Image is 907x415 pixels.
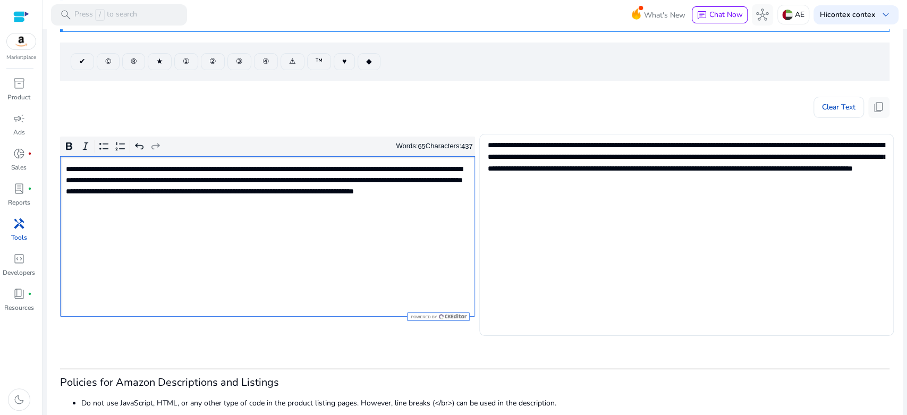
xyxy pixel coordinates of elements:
p: Ads [13,128,25,137]
button: Clear Text [813,97,864,118]
span: handyman [13,217,26,230]
span: lab_profile [13,182,26,195]
span: ♥ [342,56,346,67]
span: ® [131,56,137,67]
button: ® [122,53,145,70]
button: © [97,53,120,70]
span: fiber_manual_record [28,187,32,191]
span: ◆ [366,56,372,67]
b: contex contex [827,10,875,20]
button: ♥ [334,53,355,70]
span: ✔ [79,56,86,67]
p: AE [795,5,804,24]
span: ④ [262,56,269,67]
p: Tools [11,233,27,242]
p: Developers [3,268,35,277]
button: ™ [307,53,331,70]
button: ◆ [358,53,380,70]
span: / [95,9,105,21]
span: ② [209,56,216,67]
button: ① [174,53,198,70]
p: Product [7,92,30,102]
span: Powered by [410,315,437,319]
button: ③ [227,53,251,70]
span: dark_mode [13,393,26,406]
p: Hi [820,11,875,19]
span: ⚠ [289,56,296,67]
label: 437 [461,142,473,150]
button: ④ [254,53,278,70]
button: ★ [148,53,172,70]
div: Rich Text Editor. Editing area: main. Press Alt+0 for help. [60,156,475,317]
p: Resources [4,303,34,312]
span: book_4 [13,287,26,300]
span: donut_small [13,147,26,160]
span: ★ [156,56,163,67]
li: Do not use JavaScript, HTML, or any other type of code in the product listing pages. However, lin... [81,397,889,409]
span: hub [756,9,769,21]
p: Press to search [74,9,137,21]
span: What's New [644,6,685,24]
button: ⚠ [281,53,304,70]
span: fiber_manual_record [28,292,32,296]
img: ae.svg [782,10,793,20]
span: search [60,9,72,21]
p: Marketplace [6,54,36,62]
label: 65 [418,142,425,150]
span: fiber_manual_record [28,151,32,156]
span: ③ [236,56,243,67]
div: Words: Characters: [396,140,472,153]
span: Chat Now [709,10,743,20]
button: hub [752,4,773,26]
button: ② [201,53,225,70]
span: chat [697,10,707,21]
span: ™ [316,56,323,67]
button: content_copy [868,97,889,118]
span: Clear Text [822,97,855,118]
span: content_copy [872,101,885,114]
h3: Policies for Amazon Descriptions and Listings [60,376,889,389]
span: keyboard_arrow_down [879,9,892,21]
span: code_blocks [13,252,26,265]
p: Sales [11,163,27,172]
div: Editor toolbar [60,137,475,157]
span: campaign [13,112,26,125]
p: Reports [8,198,30,207]
span: inventory_2 [13,77,26,90]
span: ① [183,56,190,67]
button: chatChat Now [692,6,748,23]
span: © [105,56,111,67]
button: ✔ [71,53,94,70]
img: amazon.svg [7,33,36,49]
